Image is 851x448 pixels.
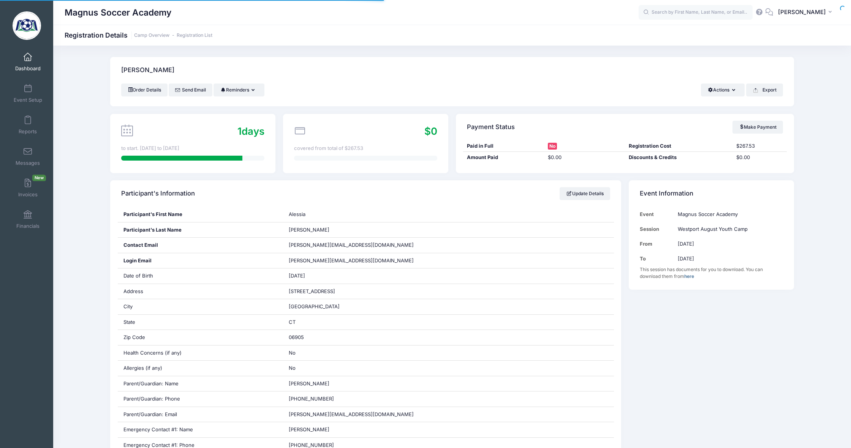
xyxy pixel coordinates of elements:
[640,183,693,205] h4: Event Information
[169,84,212,96] a: Send Email
[289,396,334,402] span: [PHONE_NUMBER]
[118,407,283,422] div: Parent/Guardian: Email
[118,345,283,361] div: Health Concerns (if any)
[118,376,283,391] div: Parent/Guardian: Name
[121,183,195,205] h4: Participant's Information
[640,222,674,237] td: Session
[289,227,329,233] span: [PERSON_NAME]
[177,33,212,38] a: Registration List
[289,350,296,356] span: No
[674,251,783,266] td: [DATE]
[15,65,41,72] span: Dashboard
[289,288,335,294] span: [STREET_ADDRESS]
[674,222,783,237] td: Westport August Youth Camp
[674,207,783,222] td: Magnus Soccer Academy
[289,426,329,432] span: [PERSON_NAME]
[701,84,745,96] button: Actions
[214,84,264,96] button: Reminders
[467,116,515,138] h4: Payment Status
[289,380,329,386] span: [PERSON_NAME]
[640,207,674,222] td: Event
[65,31,212,39] h1: Registration Details
[289,319,296,325] span: CT
[118,207,283,222] div: Participant's First Name
[65,4,171,21] h1: Magnus Soccer Academy
[118,222,283,238] div: Participant's Last Name
[544,154,625,161] div: $0.00
[14,97,42,103] span: Event Setup
[118,299,283,314] div: City
[10,80,46,107] a: Event Setup
[463,154,544,161] div: Amount Paid
[10,143,46,170] a: Messages
[289,242,414,248] span: [PERSON_NAME][EMAIL_ADDRESS][DOMAIN_NAME]
[424,125,437,137] span: $0
[289,211,305,217] span: Alessia
[10,112,46,138] a: Reports
[548,143,557,150] span: No
[674,237,783,251] td: [DATE]
[463,142,544,150] div: Paid in Full
[773,4,840,21] button: [PERSON_NAME]
[118,284,283,299] div: Address
[18,191,38,198] span: Invoices
[625,154,733,161] div: Discounts & Credits
[237,125,242,137] span: 1
[32,175,46,181] span: New
[732,121,783,134] a: Make Payment
[118,391,283,407] div: Parent/Guardian: Phone
[10,175,46,201] a: InvoicesNew
[134,33,169,38] a: Camp Overview
[684,273,694,279] a: here
[289,334,304,340] span: 06905
[118,315,283,330] div: State
[121,60,174,81] h4: [PERSON_NAME]
[19,128,37,135] span: Reports
[121,84,168,96] a: Order Details
[16,223,40,229] span: Financials
[560,187,610,200] a: Update Details
[118,238,283,253] div: Contact Email
[16,160,40,166] span: Messages
[289,273,305,279] span: [DATE]
[121,145,264,152] div: to start. [DATE] to [DATE]
[733,154,787,161] div: $0.00
[289,303,340,309] span: [GEOGRAPHIC_DATA]
[625,142,733,150] div: Registration Cost
[746,84,783,96] button: Export
[118,422,283,437] div: Emergency Contact #1: Name
[13,11,41,40] img: Magnus Soccer Academy
[118,268,283,284] div: Date of Birth
[639,5,753,20] input: Search by First Name, Last Name, or Email...
[289,257,414,265] span: [PERSON_NAME][EMAIL_ADDRESS][DOMAIN_NAME]
[640,237,674,251] td: From
[778,8,826,16] span: [PERSON_NAME]
[733,142,787,150] div: $267.53
[294,145,437,152] div: covered from total of $267.53
[289,411,414,417] span: [PERSON_NAME][EMAIL_ADDRESS][DOMAIN_NAME]
[237,124,264,139] div: days
[10,206,46,233] a: Financials
[289,442,334,448] span: [PHONE_NUMBER]
[10,49,46,75] a: Dashboard
[118,361,283,376] div: Allergies (if any)
[640,251,674,266] td: To
[640,266,783,280] div: This session has documents for you to download. You can download them from
[118,253,283,268] div: Login Email
[289,365,296,371] span: No
[118,330,283,345] div: Zip Code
